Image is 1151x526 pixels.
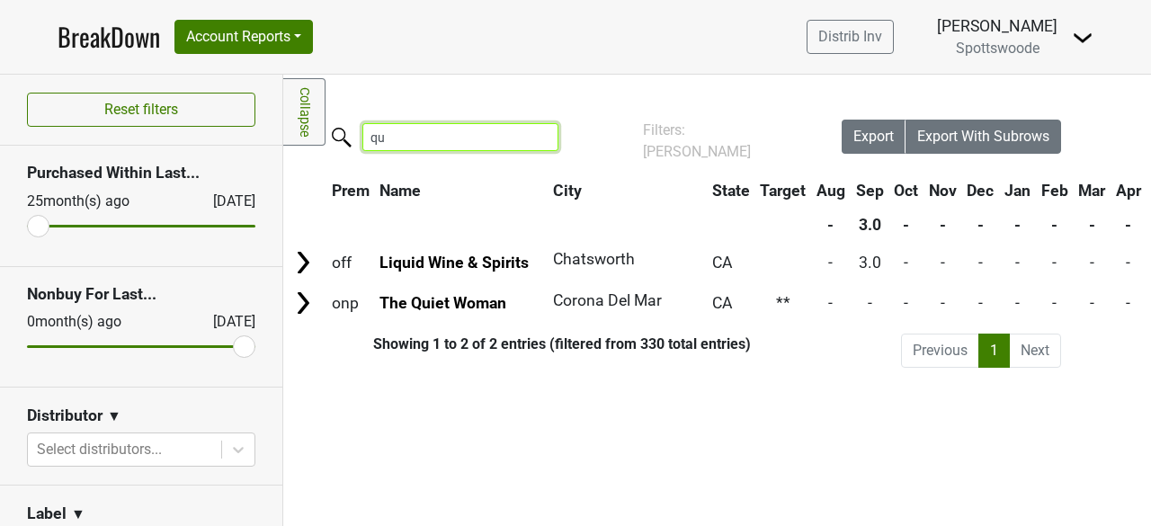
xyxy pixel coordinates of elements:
[859,254,881,272] span: 3.0
[1074,174,1110,207] th: Mar: activate to sort column ascending
[553,291,662,309] span: Corona Del Mar
[27,311,170,333] div: 0 month(s) ago
[283,335,751,352] div: Showing 1 to 2 of 2 entries (filtered from 330 total entries)
[27,504,67,523] h3: Label
[941,254,945,272] span: -
[868,294,872,312] span: -
[27,93,255,127] button: Reset filters
[327,284,374,323] td: onp
[1037,209,1073,241] th: -
[853,128,894,145] span: Export
[906,120,1061,154] button: Export With Subrows
[379,254,529,272] a: Liquid Wine & Spirits
[27,191,170,212] div: 25 month(s) ago
[379,182,421,200] span: Name
[379,294,506,312] a: The Quiet Woman
[1015,254,1020,272] span: -
[852,209,888,241] th: 3.0
[1015,294,1020,312] span: -
[924,174,961,207] th: Nov: activate to sort column ascending
[1111,174,1146,207] th: Apr: activate to sort column ascending
[1000,174,1035,207] th: Jan: activate to sort column ascending
[58,18,160,56] a: BreakDown
[812,209,850,241] th: -
[174,20,313,54] button: Account Reports
[290,290,317,316] img: Arrow right
[1111,209,1146,241] th: -
[1090,254,1094,272] span: -
[924,209,961,241] th: -
[978,254,983,272] span: -
[27,406,103,425] h3: Distributor
[812,174,850,207] th: Aug: activate to sort column ascending
[712,254,732,272] span: CA
[643,143,751,160] span: [PERSON_NAME]
[807,20,894,54] a: Distrib Inv
[643,120,791,163] div: Filters:
[197,311,255,333] div: [DATE]
[708,174,754,207] th: State: activate to sort column ascending
[290,249,317,276] img: Arrow right
[1037,174,1073,207] th: Feb: activate to sort column ascending
[828,254,833,272] span: -
[1126,254,1130,272] span: -
[1090,294,1094,312] span: -
[904,294,908,312] span: -
[937,14,1057,38] div: [PERSON_NAME]
[327,243,374,281] td: off
[978,334,1010,368] a: 1
[327,174,374,207] th: Prem: activate to sort column ascending
[1126,294,1130,312] span: -
[71,504,85,525] span: ▼
[549,174,697,207] th: City: activate to sort column ascending
[285,174,326,207] th: &nbsp;: activate to sort column ascending
[941,294,945,312] span: -
[904,254,908,272] span: -
[889,174,923,207] th: Oct: activate to sort column ascending
[978,294,983,312] span: -
[376,174,547,207] th: Name: activate to sort column ascending
[197,191,255,212] div: [DATE]
[1072,27,1093,49] img: Dropdown Menu
[852,174,888,207] th: Sep: activate to sort column ascending
[842,120,906,154] button: Export
[283,78,326,146] a: Collapse
[1000,209,1035,241] th: -
[917,128,1049,145] span: Export With Subrows
[760,182,806,200] span: Target
[712,294,732,312] span: CA
[27,285,255,304] h3: Nonbuy For Last...
[553,250,635,268] span: Chatsworth
[828,294,833,312] span: -
[963,174,999,207] th: Dec: activate to sort column ascending
[332,182,370,200] span: Prem
[1074,209,1110,241] th: -
[1052,294,1057,312] span: -
[963,209,999,241] th: -
[1052,254,1057,272] span: -
[756,174,811,207] th: Target: activate to sort column ascending
[889,209,923,241] th: -
[27,164,255,183] h3: Purchased Within Last...
[956,40,1039,57] span: Spottswoode
[107,406,121,427] span: ▼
